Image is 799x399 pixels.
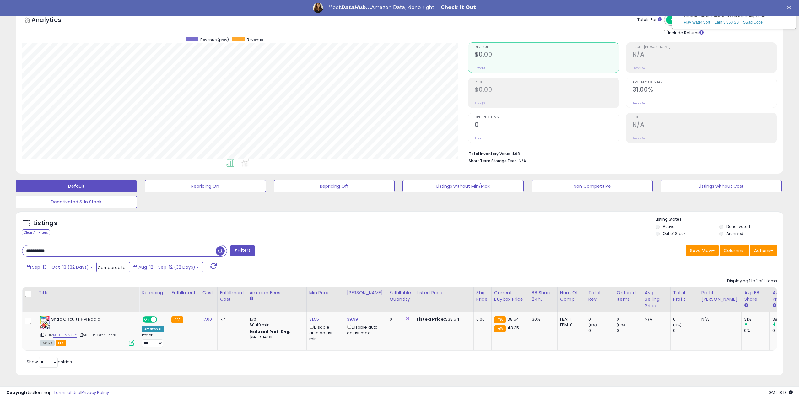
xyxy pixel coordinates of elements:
[469,151,511,156] b: Total Inventory Value:
[274,180,395,192] button: Repricing Off
[617,328,642,333] div: 0
[81,390,109,396] a: Privacy Policy
[659,29,711,36] div: Include Returns
[744,289,767,303] div: Avg BB Share
[637,17,662,23] div: Totals For
[200,37,229,42] span: Revenue (prev)
[40,340,55,346] span: All listings currently available for purchase on Amazon
[633,46,777,49] span: Profit [PERSON_NAME]
[143,317,151,322] span: ON
[202,289,215,296] div: Cost
[532,180,653,192] button: Non Competitive
[727,278,777,284] div: Displaying 1 to 1 of 1 items
[475,46,619,49] span: Revenue
[347,289,384,296] div: [PERSON_NAME]
[560,316,581,322] div: FBA: 1
[250,316,302,322] div: 15%
[633,66,645,70] small: Prev: N/A
[417,316,469,322] div: $38.54
[40,316,134,345] div: ASIN:
[22,229,50,235] div: Clear All Filters
[32,264,89,270] span: Sep-13 - Oct-13 (32 Days)
[250,296,253,302] small: Amazon Fees.
[633,51,777,59] h2: N/A
[588,322,597,327] small: (0%)
[142,333,164,347] div: Preset:
[519,158,526,164] span: N/A
[250,322,302,328] div: $0.40 min
[417,289,471,296] div: Listed Price
[772,328,798,333] div: 0
[617,289,640,303] div: Ordered Items
[6,390,109,396] div: seller snap | |
[56,340,66,346] span: FBA
[171,289,197,296] div: Fulfillment
[633,121,777,130] h2: N/A
[750,245,777,256] button: Actions
[532,289,555,303] div: BB Share 24h.
[724,247,743,254] span: Columns
[617,322,625,327] small: (0%)
[230,245,255,256] button: Filters
[6,390,29,396] strong: Copyright
[51,316,127,324] b: Snap Circuits FM Radio
[673,322,682,327] small: (0%)
[787,6,793,9] div: Close
[720,245,749,256] button: Columns
[33,219,57,228] h5: Listings
[417,316,445,322] b: Listed Price:
[633,81,777,84] span: Avg. Buybox Share
[469,149,772,157] li: $68
[701,316,737,322] div: N/A
[129,262,203,272] button: Aug-12 - Sep-12 (32 Days)
[476,316,487,322] div: 0.00
[673,316,699,322] div: 0
[560,289,583,303] div: Num of Comp.
[475,81,619,84] span: Profit
[390,289,411,303] div: Fulfillable Quantity
[441,4,476,11] a: Check It Out
[220,289,244,303] div: Fulfillment Cost
[663,224,674,229] label: Active
[656,217,783,223] p: Listing States:
[494,325,506,332] small: FBA
[475,86,619,94] h2: $0.00
[309,324,339,342] div: Disable auto adjust min
[347,324,382,336] div: Disable auto adjust max
[744,328,769,333] div: 0%
[701,289,739,303] div: Profit [PERSON_NAME]
[661,180,782,192] button: Listings without Cost
[250,335,302,340] div: $14 - $14.93
[31,15,73,26] h5: Analytics
[390,316,409,322] div: 0
[686,245,719,256] button: Save View
[16,180,137,192] button: Default
[673,328,699,333] div: 0
[507,325,519,331] span: 43.35
[744,316,769,322] div: 31%
[645,289,668,309] div: Avg Selling Price
[309,289,342,296] div: Min Price
[475,51,619,59] h2: $0.00
[98,265,127,271] span: Compared to:
[250,289,304,296] div: Amazon Fees
[469,158,518,164] b: Short Term Storage Fees:
[23,262,97,272] button: Sep-13 - Oct-13 (32 Days)
[27,359,72,365] span: Show: entries
[475,101,489,105] small: Prev: $0.00
[494,316,506,323] small: FBA
[494,289,526,303] div: Current Buybox Price
[726,231,743,236] label: Archived
[663,231,686,236] label: Out of Stock
[617,316,642,322] div: 0
[402,180,524,192] button: Listings without Min/Max
[666,16,713,24] button: All Selected Listings
[347,316,358,322] a: 39.99
[202,316,212,322] a: 17.00
[341,4,371,10] i: DataHub...
[772,303,776,308] small: Avg Win Price.
[532,316,553,322] div: 30%
[726,224,750,229] label: Deactivated
[247,37,263,42] span: Revenue
[313,3,323,13] img: Profile image for Georgie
